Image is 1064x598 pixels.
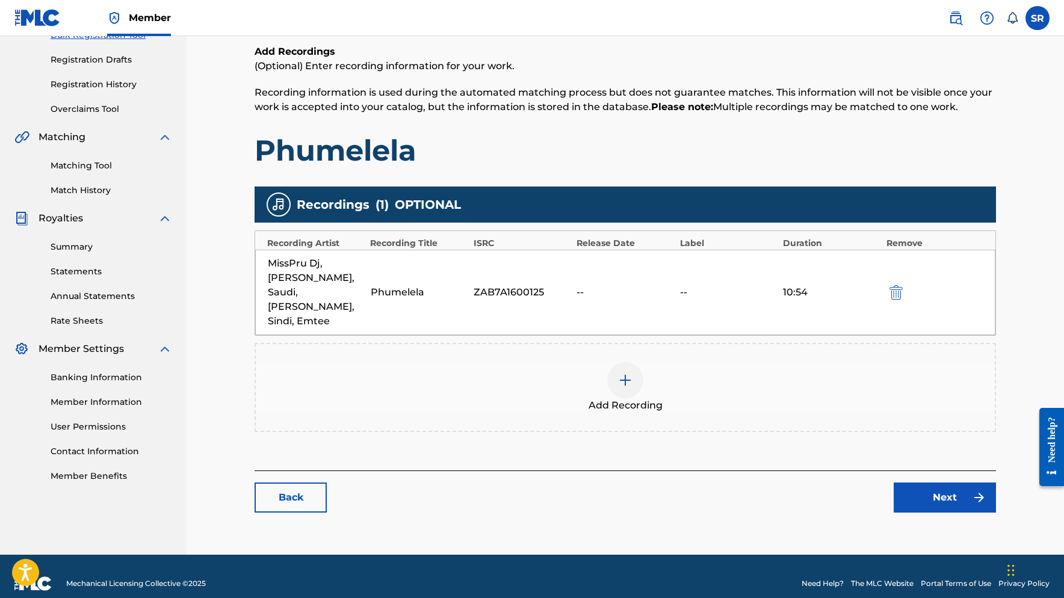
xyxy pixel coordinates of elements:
div: 10:54 [783,285,880,300]
div: ISRC [474,237,571,250]
div: MissPru Dj, [PERSON_NAME], Saudi, [PERSON_NAME], Sindi, Emtee [268,256,365,328]
strong: Please note: [651,101,713,113]
img: recording [271,197,286,212]
img: MLC Logo [14,9,61,26]
iframe: Chat Widget [1004,540,1064,598]
div: -- [680,285,777,300]
span: Member Settings [39,342,124,356]
img: expand [158,130,172,144]
a: Annual Statements [51,290,172,303]
div: Duration [783,237,880,250]
div: -- [577,285,673,300]
a: Back [255,482,327,513]
div: ZAB7A1600125 [474,285,571,300]
a: Portal Terms of Use [921,578,991,589]
a: Public Search [944,6,968,30]
a: Member Information [51,396,172,408]
img: add [618,373,633,387]
div: Recording Title [370,237,467,250]
a: Banking Information [51,371,172,384]
a: Rate Sheets [51,315,172,327]
a: Member Benefits [51,470,172,482]
a: Summary [51,241,172,253]
span: Add Recording [589,398,663,413]
span: (Optional) Enter recording information for your work. [255,60,515,72]
span: ( 1 ) [376,196,389,214]
a: Statements [51,265,172,278]
a: Match History [51,184,172,197]
a: The MLC Website [851,578,914,589]
a: Privacy Policy [998,578,1050,589]
iframe: Resource Center [1030,396,1064,499]
a: Registration History [51,78,172,91]
img: expand [158,211,172,226]
div: Release Date [577,237,673,250]
img: Top Rightsholder [107,11,122,25]
img: search [948,11,963,25]
div: Help [975,6,999,30]
h1: Phumelela [255,132,996,168]
span: Matching [39,130,85,144]
h6: Add Recordings [255,45,996,59]
span: Royalties [39,211,83,226]
img: expand [158,342,172,356]
span: Recording information is used during the automated matching process but does not guarantee matche... [255,87,992,113]
div: Recording Artist [267,237,364,250]
span: Mechanical Licensing Collective © 2025 [66,578,206,589]
div: Phumelela [371,285,468,300]
div: Label [680,237,777,250]
a: Overclaims Tool [51,103,172,116]
div: Remove [886,237,983,250]
img: help [980,11,994,25]
img: f7272a7cc735f4ea7f67.svg [972,490,986,505]
a: Next [894,482,996,513]
img: Member Settings [14,342,29,356]
a: Contact Information [51,445,172,458]
a: Matching Tool [51,159,172,172]
span: Member [129,11,171,25]
div: Drag [1007,552,1015,588]
a: Registration Drafts [51,54,172,66]
div: Notifications [1006,12,1018,24]
a: Need Help? [802,578,844,589]
div: User Menu [1025,6,1050,30]
img: 12a2ab48e56ec057fbd8.svg [889,285,903,300]
span: OPTIONAL [395,196,461,214]
img: Matching [14,130,29,144]
img: Royalties [14,211,29,226]
img: logo [14,576,52,591]
span: Recordings [297,196,370,214]
a: User Permissions [51,421,172,433]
